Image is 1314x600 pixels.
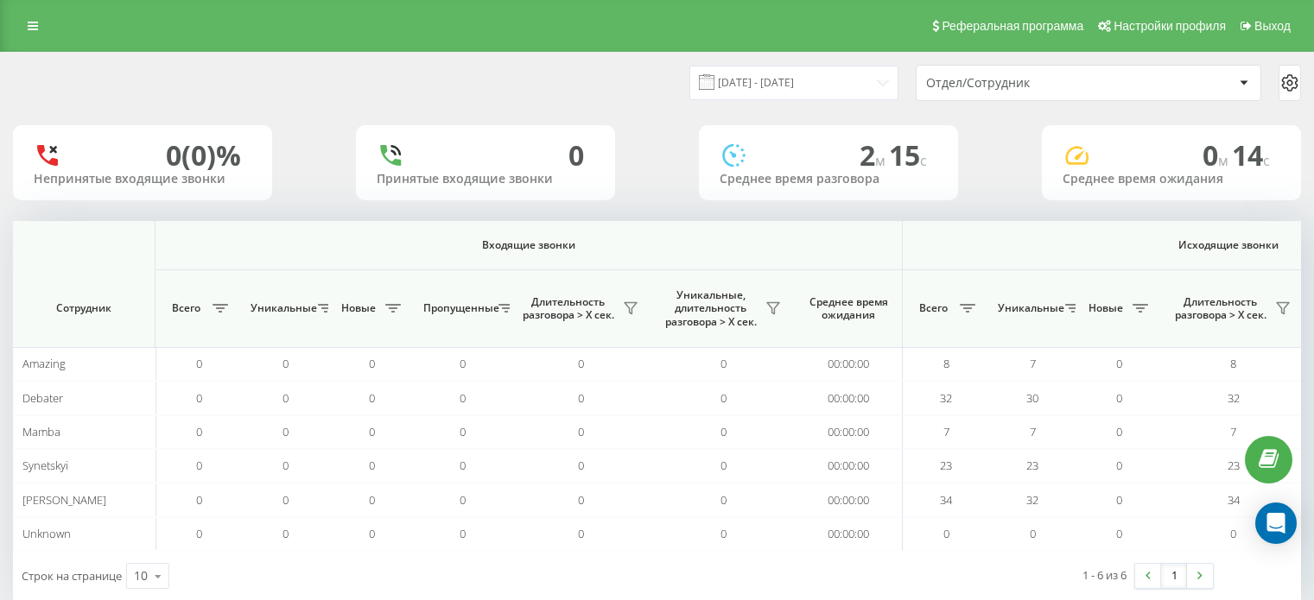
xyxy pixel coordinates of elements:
span: 0 [578,390,584,406]
span: Пропущенные [423,301,493,315]
span: 0 [196,356,202,371]
span: 15 [889,136,927,174]
span: 0 [1230,526,1236,541]
span: Synetskyi [22,458,68,473]
span: 0 [369,424,375,439]
span: 0 [196,424,202,439]
span: Уникальные [998,301,1060,315]
span: 0 [943,526,949,541]
span: 0 [196,390,202,406]
span: Новые [337,301,380,315]
span: 0 [460,356,466,371]
div: Принятые входящие звонки [377,172,594,186]
td: 00:00:00 [795,449,903,483]
td: 00:00:00 [795,483,903,516]
span: Уникальные [251,301,313,315]
span: 0 [460,492,466,508]
span: 23 [1026,458,1038,473]
td: 00:00:00 [795,381,903,414]
div: 10 [134,567,148,584]
span: 32 [940,390,952,406]
span: Среднее время ожидания [808,295,889,322]
div: Open Intercom Messenger [1255,502,1297,544]
td: 00:00:00 [795,517,903,551]
span: Всего [911,301,955,315]
span: 23 [940,458,952,473]
span: Строк на странице [22,568,122,584]
div: 0 [568,139,584,172]
span: 34 [940,492,952,508]
span: 0 [369,356,375,371]
span: 30 [1026,390,1038,406]
span: 0 [720,526,727,541]
span: c [1263,151,1270,170]
span: 0 [282,458,289,473]
span: 0 [1116,458,1122,473]
span: 0 [1203,136,1232,174]
span: Unknown [22,526,71,541]
span: 0 [196,526,202,541]
span: 34 [1228,492,1240,508]
span: 0 [369,390,375,406]
span: Amazing [22,356,66,371]
span: 8 [943,356,949,371]
div: 0 (0)% [166,139,241,172]
span: 0 [460,424,466,439]
span: 0 [578,526,584,541]
span: Входящие звонки [200,238,857,252]
div: Среднее время ожидания [1063,172,1280,186]
span: 0 [578,424,584,439]
span: 23 [1228,458,1240,473]
span: Новые [1084,301,1127,315]
div: Непринятые входящие звонки [34,172,251,186]
span: 7 [1230,424,1236,439]
span: 0 [578,356,584,371]
div: Отдел/Сотрудник [926,76,1133,91]
span: 0 [282,492,289,508]
span: Уникальные, длительность разговора > Х сек. [661,288,760,329]
span: 2 [860,136,889,174]
span: Mamba [22,424,60,439]
span: 0 [1116,390,1122,406]
span: 0 [460,526,466,541]
span: 0 [460,390,466,406]
span: 0 [1116,526,1122,541]
span: 0 [720,424,727,439]
span: 0 [720,356,727,371]
span: 7 [1030,424,1036,439]
span: 32 [1228,390,1240,406]
span: 0 [720,492,727,508]
span: 0 [369,492,375,508]
span: м [875,151,889,170]
span: 0 [282,390,289,406]
span: 0 [282,424,289,439]
span: 0 [196,492,202,508]
span: 0 [1116,356,1122,371]
span: c [920,151,927,170]
span: 14 [1232,136,1270,174]
div: 1 - 6 из 6 [1082,566,1127,584]
td: 00:00:00 [795,347,903,381]
span: Выход [1254,19,1291,33]
span: 0 [282,356,289,371]
div: Среднее время разговора [720,172,937,186]
span: 0 [720,390,727,406]
span: Debater [22,390,63,406]
span: Реферальная программа [942,19,1083,33]
span: Длительность разговора > Х сек. [1171,295,1270,322]
span: м [1218,151,1232,170]
span: 0 [1116,424,1122,439]
span: 0 [196,458,202,473]
span: Всего [164,301,207,315]
span: 8 [1230,356,1236,371]
span: 0 [282,526,289,541]
span: 0 [578,492,584,508]
span: 7 [1030,356,1036,371]
span: 0 [720,458,727,473]
span: 0 [1030,526,1036,541]
span: 0 [369,458,375,473]
a: 1 [1161,564,1187,588]
td: 00:00:00 [795,415,903,449]
span: [PERSON_NAME] [22,492,106,508]
span: 7 [943,424,949,439]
